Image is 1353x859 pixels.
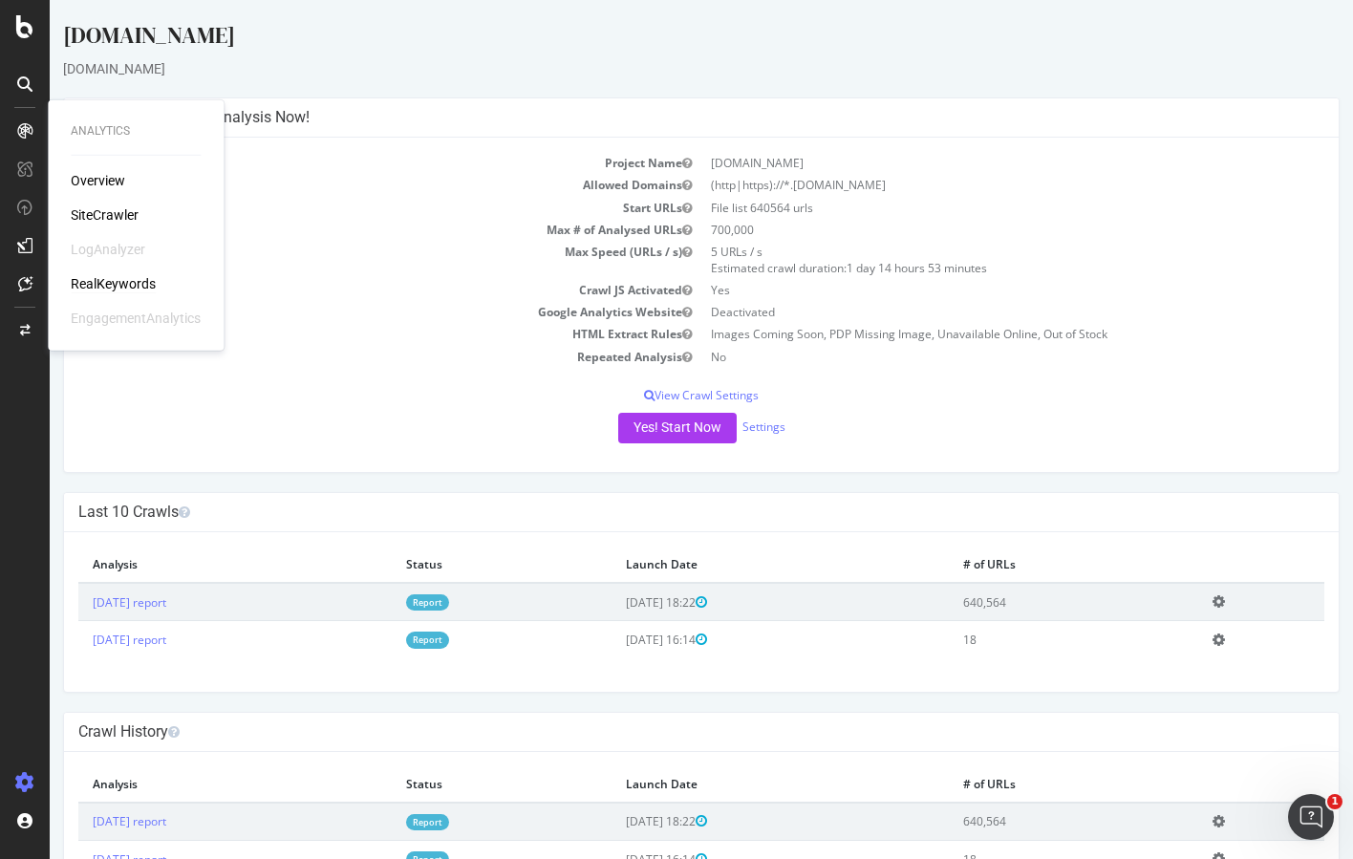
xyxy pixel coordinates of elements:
td: 640,564 [899,803,1149,841]
a: Report [356,594,399,611]
td: 5 URLs / s Estimated crawl duration: [652,241,1275,279]
th: Launch Date [562,547,899,583]
td: Google Analytics Website [29,301,652,323]
span: 1 [1327,794,1342,809]
a: SiteCrawler [71,205,139,225]
td: (http|https)://*.[DOMAIN_NAME] [652,174,1275,196]
th: Status [342,766,562,803]
h4: Last 10 Crawls [29,503,1275,522]
td: Project Name [29,152,652,174]
div: EngagementAnalytics [71,309,201,328]
span: [DATE] 16:14 [576,632,657,648]
td: 700,000 [652,219,1275,241]
h4: Crawl History [29,722,1275,741]
td: [DOMAIN_NAME] [652,152,1275,174]
span: [DATE] 18:22 [576,594,657,611]
td: HTML Extract Rules [29,323,652,345]
iframe: Intercom live chat [1288,794,1334,840]
th: Analysis [29,547,342,583]
p: View Crawl Settings [29,387,1275,403]
td: File list 640564 urls [652,197,1275,219]
button: Yes! Start Now [569,413,687,443]
span: 1 day 14 hours 53 minutes [797,260,937,276]
td: 640,564 [899,583,1149,621]
td: Max # of Analysed URLs [29,219,652,241]
div: LogAnalyzer [71,240,145,259]
h4: Configure your New Analysis Now! [29,108,1275,127]
th: Launch Date [562,766,899,803]
td: Max Speed (URLs / s) [29,241,652,279]
td: No [652,346,1275,368]
th: Status [342,547,562,583]
td: Start URLs [29,197,652,219]
th: # of URLs [899,547,1149,583]
a: [DATE] report [43,594,117,611]
a: Settings [693,419,736,435]
td: 18 [899,621,1149,658]
a: Report [356,814,399,830]
div: Analytics [71,123,201,140]
a: [DATE] report [43,813,117,829]
td: Crawl JS Activated [29,279,652,301]
td: Repeated Analysis [29,346,652,368]
td: Images Coming Soon, PDP Missing Image, Unavailable Online, Out of Stock [652,323,1275,345]
td: Deactivated [652,301,1275,323]
a: Report [356,632,399,648]
span: [DATE] 18:22 [576,813,657,829]
a: Overview [71,171,125,190]
div: [DOMAIN_NAME] [13,19,1290,59]
th: Analysis [29,766,342,803]
td: Allowed Domains [29,174,652,196]
a: [DATE] report [43,632,117,648]
a: RealKeywords [71,274,156,293]
td: Yes [652,279,1275,301]
th: # of URLs [899,766,1149,803]
div: [DOMAIN_NAME] [13,59,1290,78]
